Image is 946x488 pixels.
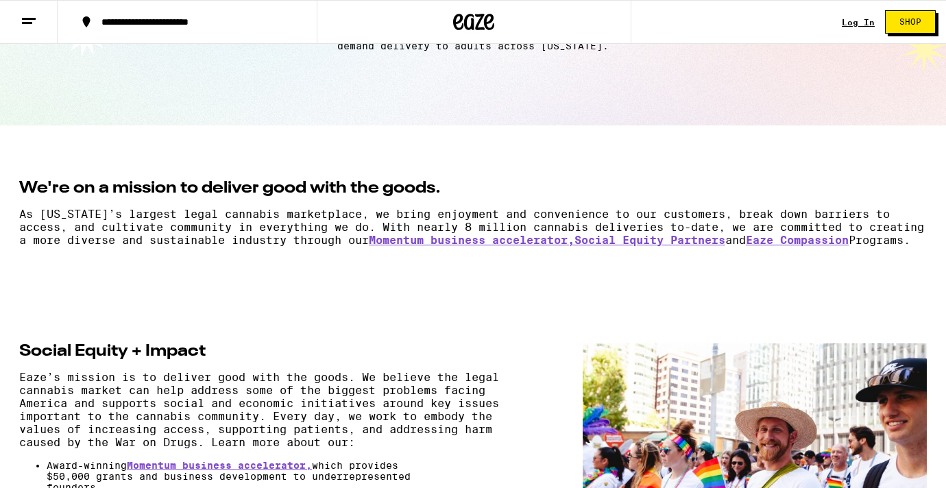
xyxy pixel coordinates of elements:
a: Social Equity Partners [574,234,725,247]
a: Log In [842,18,875,27]
span: Hi. Need any help? [8,10,99,21]
a: Momentum business accelerator, [127,460,312,471]
h2: Social Equity + Impact [19,343,535,360]
h2: We're on a mission to deliver good with the goods. [19,180,927,197]
a: Shop [875,10,946,34]
button: Shop [885,10,936,34]
a: Momentum business accelerator, [369,234,574,247]
p: As [US_STATE]’s largest legal cannabis marketplace, we bring enjoyment and convenience to our cus... [19,208,927,247]
span: Shop [899,18,921,26]
p: Eaze’s mission is to deliver good with the goods. We believe the legal cannabis market can help a... [19,371,535,449]
a: Eaze Compassion [746,234,849,247]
